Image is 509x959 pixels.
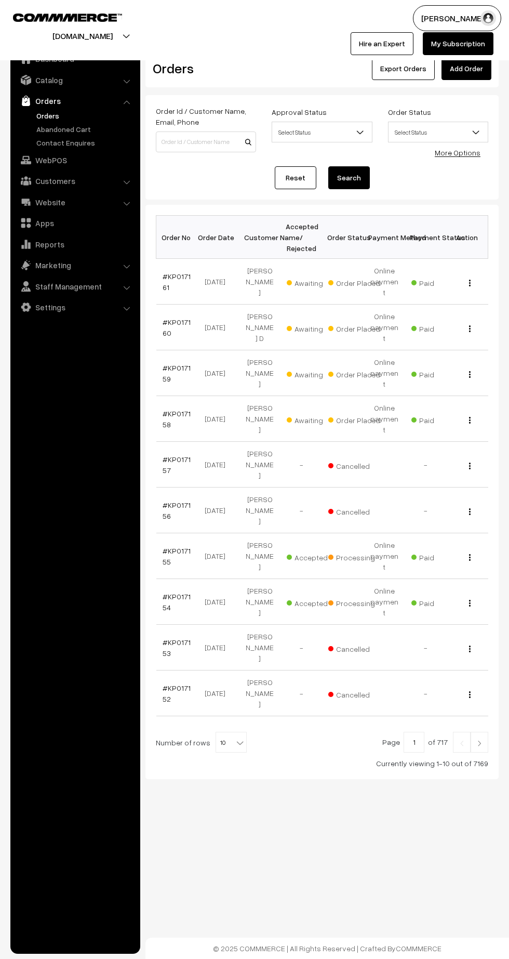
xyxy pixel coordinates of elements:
[163,409,191,429] a: #KP017158
[469,280,471,286] img: Menu
[364,350,405,396] td: Online payment
[13,151,137,169] a: WebPOS
[411,366,463,380] span: Paid
[239,625,280,671] td: [PERSON_NAME]
[280,216,322,259] th: Accepted / Rejected
[328,595,380,609] span: Processing
[239,350,280,396] td: [PERSON_NAME]
[411,549,463,563] span: Paid
[13,214,137,232] a: Apps
[469,371,471,378] img: Menu
[280,442,322,488] td: -
[145,938,509,959] footer: © 2025 COMMMERCE | All Rights Reserved | Crafted By
[364,305,405,350] td: Online payment
[239,305,280,350] td: [PERSON_NAME] D
[156,737,210,748] span: Number of rows
[13,256,137,274] a: Marketing
[13,172,137,190] a: Customers
[239,488,280,533] td: [PERSON_NAME]
[428,738,448,746] span: of 717
[197,442,239,488] td: [DATE]
[197,671,239,716] td: [DATE]
[328,166,370,189] button: Search
[364,533,405,579] td: Online payment
[389,123,488,141] span: Select Status
[469,508,471,515] img: Menu
[197,305,239,350] td: [DATE]
[13,193,137,212] a: Website
[411,321,463,334] span: Paid
[469,554,471,561] img: Menu
[469,417,471,424] img: Menu
[216,732,247,753] span: 10
[287,366,339,380] span: Awaiting
[239,671,280,716] td: [PERSON_NAME]
[328,549,380,563] span: Processing
[197,350,239,396] td: [DATE]
[475,740,484,746] img: Right
[197,216,239,259] th: Order Date
[413,5,501,31] button: [PERSON_NAME]
[239,396,280,442] td: [PERSON_NAME]
[405,488,447,533] td: -
[469,646,471,652] img: Menu
[34,110,137,121] a: Orders
[405,671,447,716] td: -
[469,463,471,469] img: Menu
[163,363,191,383] a: #KP017159
[163,455,191,475] a: #KP017157
[239,259,280,305] td: [PERSON_NAME]
[163,272,191,292] a: #KP017161
[423,32,493,55] a: My Subscription
[13,277,137,296] a: Staff Management
[469,600,471,607] img: Menu
[287,412,339,426] span: Awaiting
[272,122,372,142] span: Select Status
[351,32,413,55] a: Hire an Expert
[322,216,364,259] th: Order Status
[280,488,322,533] td: -
[328,641,380,654] span: Cancelled
[13,235,137,254] a: Reports
[396,944,441,953] a: COMMMERCE
[197,625,239,671] td: [DATE]
[405,442,447,488] td: -
[364,396,405,442] td: Online payment
[441,57,491,80] a: Add Order
[16,23,149,49] button: [DOMAIN_NAME]
[239,216,280,259] th: Customer Name
[197,396,239,442] td: [DATE]
[405,216,447,259] th: Payment Status
[287,595,339,609] span: Accepted
[156,132,256,152] input: Order Id / Customer Name / Customer Email / Customer Phone
[287,275,339,288] span: Awaiting
[328,275,380,288] span: Order Placed
[13,298,137,317] a: Settings
[13,14,122,21] img: COMMMERCE
[287,549,339,563] span: Accepted
[13,10,104,23] a: COMMMERCE
[388,122,488,142] span: Select Status
[34,124,137,135] a: Abandoned Cart
[328,412,380,426] span: Order Placed
[364,579,405,625] td: Online payment
[239,442,280,488] td: [PERSON_NAME]
[163,684,191,703] a: #KP017152
[388,107,431,117] label: Order Status
[435,148,480,157] a: More Options
[411,595,463,609] span: Paid
[13,91,137,110] a: Orders
[275,166,316,189] a: Reset
[457,740,466,746] img: Left
[163,501,191,520] a: #KP017156
[197,579,239,625] td: [DATE]
[153,60,255,76] h2: Orders
[156,106,256,127] label: Order Id / Customer Name, Email, Phone
[163,318,191,337] a: #KP017160
[328,504,380,517] span: Cancelled
[469,691,471,698] img: Menu
[469,325,471,332] img: Menu
[156,216,198,259] th: Order No
[328,458,380,471] span: Cancelled
[372,57,435,80] button: Export Orders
